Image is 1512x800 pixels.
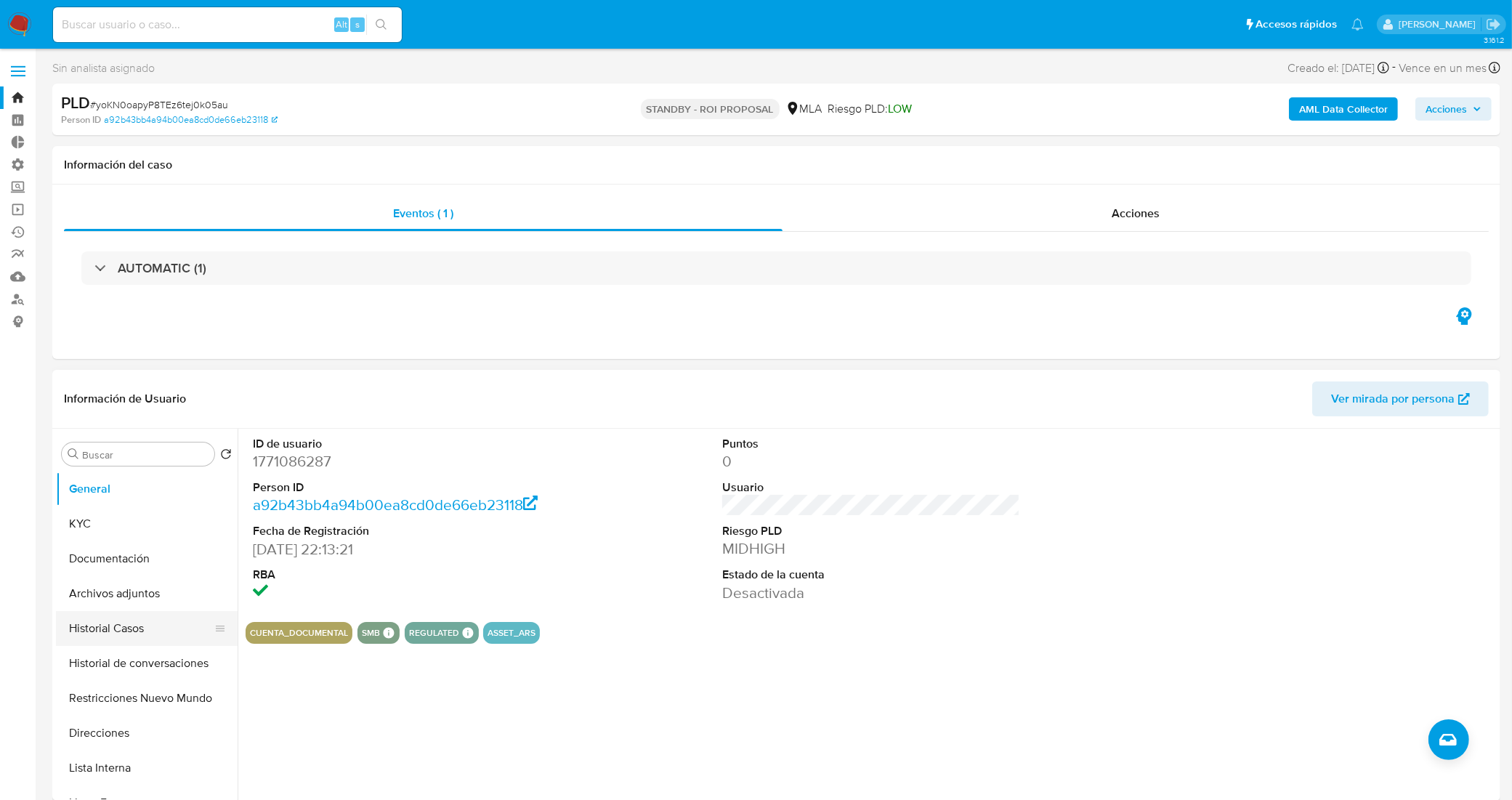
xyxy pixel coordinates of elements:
dd: MIDHIGH [722,538,1021,559]
span: Eventos ( 1 ) [393,205,453,222]
a: a92b43bb4a94b00ea8cd0de66eb23118 [253,494,538,515]
b: PLD [61,91,90,114]
dd: 1771086287 [253,451,551,472]
p: STANDBY - ROI PROPOSAL [641,99,780,119]
dt: RBA [253,567,551,583]
dt: Riesgo PLD [722,523,1021,539]
button: Archivos adjuntos [56,576,238,611]
span: LOW [889,100,913,117]
h1: Información del caso [64,158,1489,172]
dt: Usuario [722,480,1021,496]
div: Creado el: [DATE] [1287,58,1389,78]
a: Salir [1486,17,1501,32]
button: search-icon [366,15,396,35]
input: Buscar [82,448,209,461]
dt: Estado de la cuenta [722,567,1021,583]
dd: Desactivada [722,583,1021,603]
b: Person ID [61,113,101,126]
span: s [355,17,360,31]
a: Notificaciones [1351,18,1364,31]
span: - [1392,58,1396,78]
span: Acciones [1426,97,1467,121]
button: Historial de conversaciones [56,646,238,681]
button: AML Data Collector [1289,97,1398,121]
button: Restricciones Nuevo Mundo [56,681,238,716]
button: Buscar [68,448,79,460]
span: Acciones [1112,205,1160,222]
dt: Person ID [253,480,551,496]
h1: Información de Usuario [64,392,186,406]
button: Direcciones [56,716,238,751]
dt: Fecha de Registración [253,523,551,539]
span: Alt [336,17,347,31]
button: Volver al orden por defecto [220,448,232,464]
span: Vence en un mes [1399,60,1487,76]
dt: Puntos [722,436,1021,452]
b: AML Data Collector [1299,97,1388,121]
span: Accesos rápidos [1256,17,1337,32]
div: AUTOMATIC (1) [81,251,1471,285]
span: Riesgo PLD: [828,101,913,117]
input: Buscar usuario o caso... [53,15,402,34]
a: a92b43bb4a94b00ea8cd0de66eb23118 [104,113,278,126]
button: Acciones [1415,97,1492,121]
dd: [DATE] 22:13:21 [253,539,551,559]
dt: ID de usuario [253,436,551,452]
button: KYC [56,506,238,541]
button: Lista Interna [56,751,238,785]
h3: AUTOMATIC (1) [118,260,206,276]
div: MLA [785,101,822,117]
span: Ver mirada por persona [1331,381,1455,416]
span: Sin analista asignado [52,60,155,76]
button: Ver mirada por persona [1312,381,1489,416]
dd: 0 [722,451,1021,472]
button: Historial Casos [56,611,226,646]
p: leandro.caroprese@mercadolibre.com [1399,17,1481,31]
button: General [56,472,238,506]
button: Documentación [56,541,238,576]
span: # yoKN0oapyP8TEz6tej0k05au [90,97,228,112]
